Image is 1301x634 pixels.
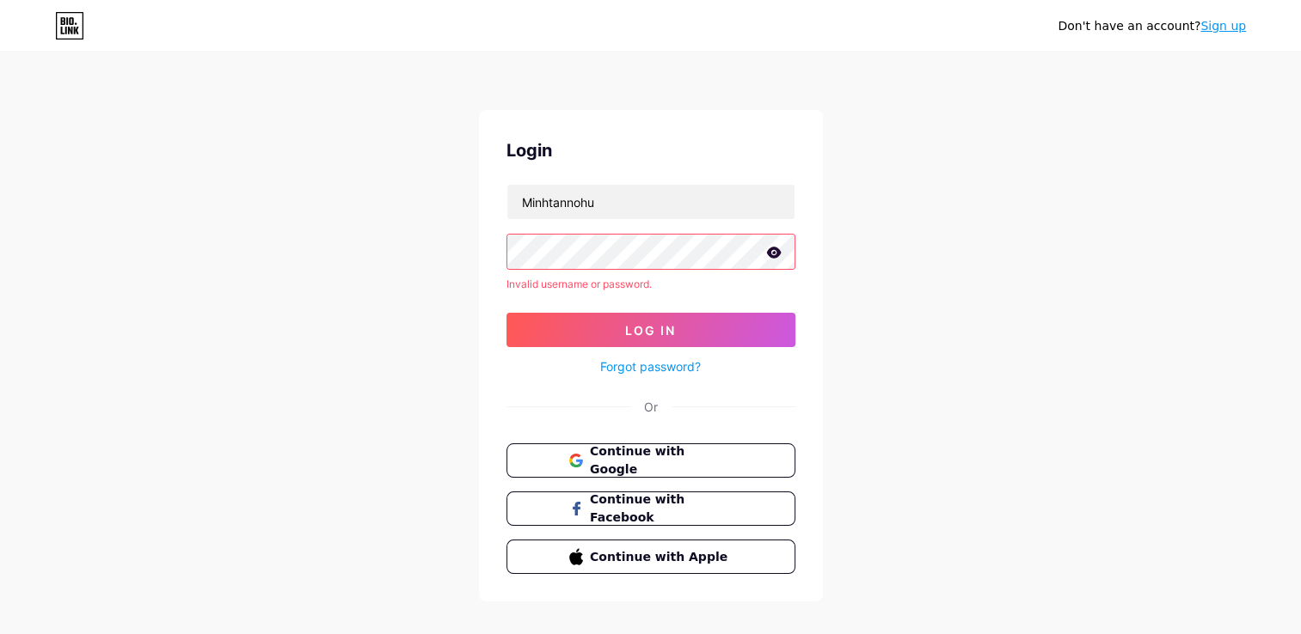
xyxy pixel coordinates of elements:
[506,540,795,574] button: Continue with Apple
[506,443,795,478] button: Continue with Google
[506,137,795,163] div: Login
[590,548,732,566] span: Continue with Apple
[644,398,658,416] div: Or
[507,185,795,219] input: Username
[1058,17,1246,35] div: Don't have an account?
[1200,19,1246,33] a: Sign up
[600,357,701,375] a: Forgot password?
[590,491,732,527] span: Continue with Facebook
[506,491,795,526] button: Continue with Facebook
[590,442,732,479] span: Continue with Google
[506,277,795,292] div: Invalid username or password.
[506,313,795,347] button: Log In
[625,323,676,338] span: Log In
